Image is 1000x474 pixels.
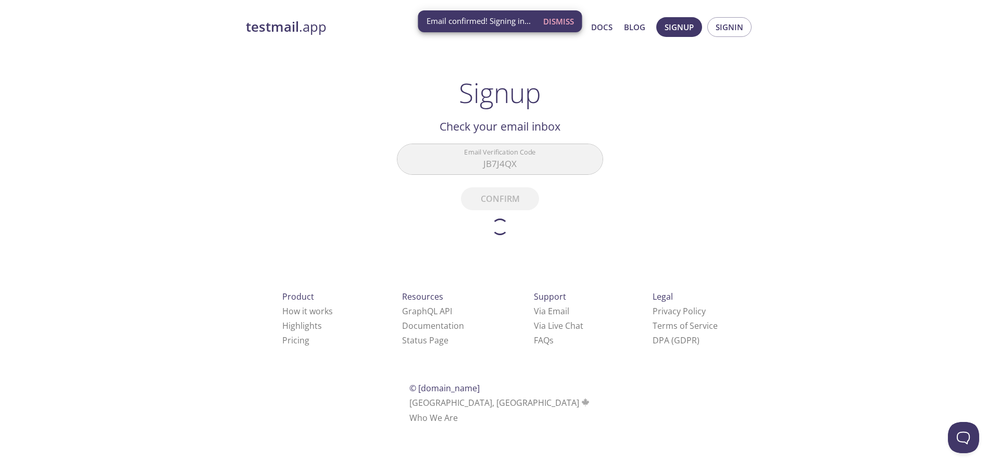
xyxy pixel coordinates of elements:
[246,18,491,36] a: testmail.app
[948,422,979,453] iframe: Help Scout Beacon - Open
[409,382,480,394] span: © [DOMAIN_NAME]
[282,320,322,331] a: Highlights
[534,335,554,346] a: FAQ
[427,16,531,27] span: Email confirmed! Signing in...
[653,305,706,317] a: Privacy Policy
[653,335,699,346] a: DPA (GDPR)
[282,291,314,302] span: Product
[534,305,569,317] a: Via Email
[397,118,603,135] h2: Check your email inbox
[716,20,743,34] span: Signin
[402,320,464,331] a: Documentation
[246,18,299,36] strong: testmail
[402,305,452,317] a: GraphQL API
[591,20,612,34] a: Docs
[409,412,458,424] a: Who We Are
[402,335,448,346] a: Status Page
[543,15,574,28] span: Dismiss
[534,320,583,331] a: Via Live Chat
[402,291,443,302] span: Resources
[282,305,333,317] a: How it works
[282,335,309,346] a: Pricing
[624,20,645,34] a: Blog
[656,17,702,37] button: Signup
[459,77,541,108] h1: Signup
[409,397,591,408] span: [GEOGRAPHIC_DATA], [GEOGRAPHIC_DATA]
[707,17,752,37] button: Signin
[539,11,578,31] button: Dismiss
[665,20,694,34] span: Signup
[653,291,673,302] span: Legal
[534,291,566,302] span: Support
[549,335,554,346] span: s
[653,320,718,331] a: Terms of Service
